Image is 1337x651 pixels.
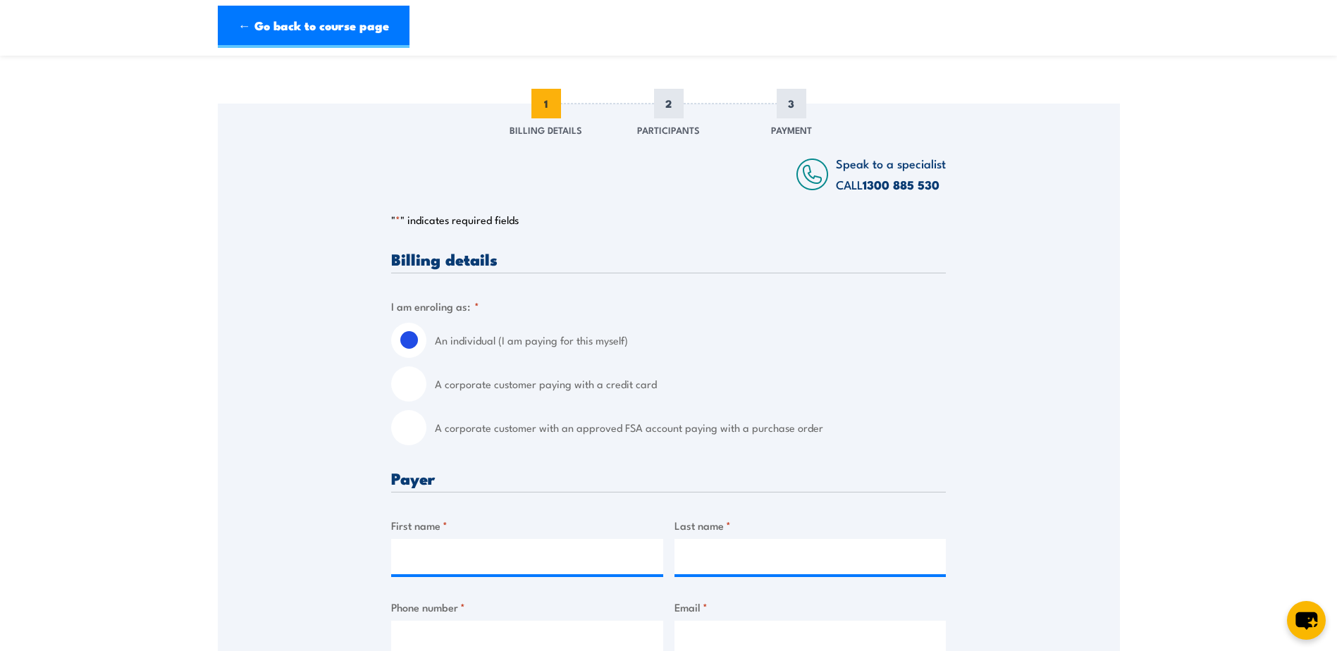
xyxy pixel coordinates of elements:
span: 2 [654,89,684,118]
label: A corporate customer with an approved FSA account paying with a purchase order [435,410,946,445]
a: ← Go back to course page [218,6,409,48]
a: 1300 885 530 [863,175,939,194]
label: Last name [674,517,947,533]
span: Billing Details [510,123,582,137]
label: First name [391,517,663,533]
span: Payment [771,123,812,137]
span: Speak to a specialist CALL [836,154,946,193]
span: 3 [777,89,806,118]
span: Participants [637,123,700,137]
p: " " indicates required fields [391,213,946,227]
label: Email [674,599,947,615]
button: chat-button [1287,601,1326,640]
label: Phone number [391,599,663,615]
label: An individual (I am paying for this myself) [435,323,946,358]
legend: I am enroling as: [391,298,479,314]
label: A corporate customer paying with a credit card [435,366,946,402]
span: 1 [531,89,561,118]
h3: Billing details [391,251,946,267]
h3: Payer [391,470,946,486]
